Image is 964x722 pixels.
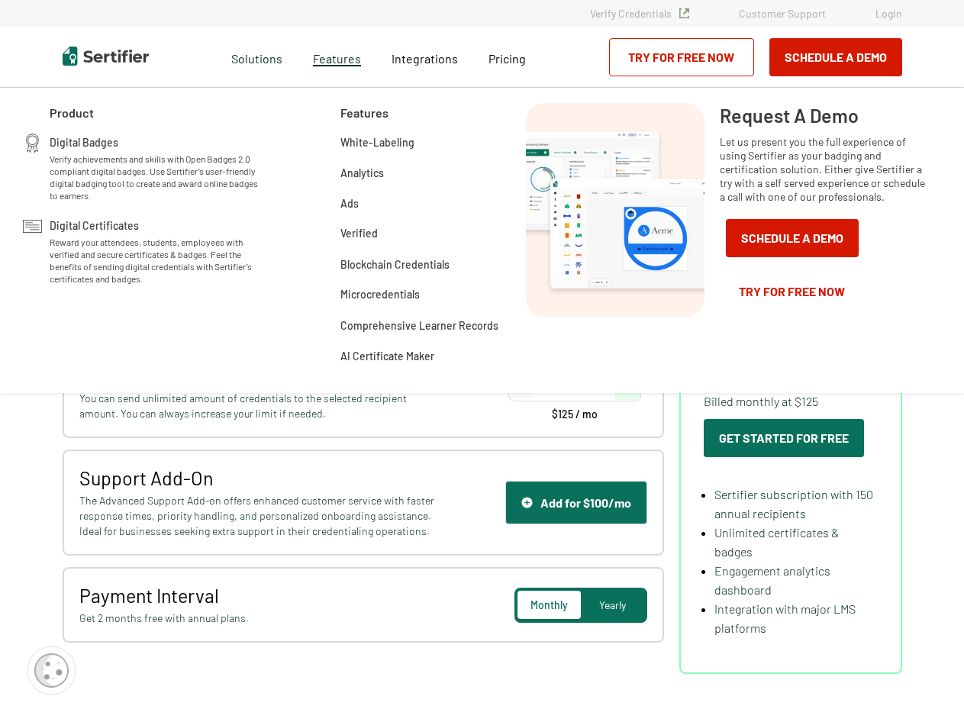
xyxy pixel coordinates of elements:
[50,217,139,232] span: Digital Certificates
[340,103,389,122] span: Features
[875,7,902,20] a: Login
[63,47,149,66] img: Sertifier | Digital Credentialing Platform
[50,217,263,285] a: Digital CertificatesReward your attendees, students, employees with verified and secure certifica...
[714,525,839,559] span: Unlimited certificates & badges
[726,219,859,257] button: Schedule a Demo
[79,391,439,421] span: You can send unlimited amount of credentials to the selected recipient amount. You can always inc...
[609,38,754,76] a: Try for Free Now
[340,195,359,210] a: Ads
[714,487,873,521] span: Sertifier subscription with 150 annual recipients
[50,134,118,149] span: Digital Badges
[79,611,439,626] span: Get 2 months free with annual plans.
[769,38,902,76] button: Schedule a Demo
[704,419,864,457] button: Get Started For Free
[488,47,526,66] a: Pricing
[552,409,598,420] span: $125 / mo
[340,285,420,303] span: Microcredentials
[340,347,434,363] a: AI Certificate Maker
[599,598,626,611] span: Yearly
[340,256,450,271] a: Blockchain Credentials
[392,47,458,66] a: Integrations
[530,598,568,611] span: Monthly
[679,8,689,18] img: Verified
[505,481,647,524] button: Support IconAdd for $100/mo
[526,103,704,317] img: Request A Demo
[888,649,964,722] iframe: Chat Widget
[50,103,94,122] span: Product
[79,584,439,607] span: Payment Interval
[313,47,361,66] span: Features
[704,392,818,411] span: Billed monthly at $125
[23,217,42,236] img: Digital Certificates Icon
[340,317,498,332] a: Comprehensive Learner Records
[714,601,856,635] span: Integration with major LMS platforms
[50,134,263,201] a: Digital BadgesVerify achievements and skills with Open Badges 2.0 compliant digital badges. Use S...
[231,47,282,66] span: Solutions
[340,286,420,301] a: Microcredentials
[521,495,631,510] div: Add for $100/mo
[720,272,865,311] a: Try for Free Now
[50,153,263,201] span: Verify achievements and skills with Open Badges 2.0 compliant digital badges. Use Sertifier’s use...
[34,653,69,688] img: Cookie Popup Icon
[340,164,384,179] a: Analytics
[23,134,42,153] img: Digital Badges Icon
[392,51,458,66] span: Integrations
[720,135,926,204] span: Let us present you the full experience of using Sertifier as your badging and certification solut...
[340,224,378,242] span: Verified
[340,225,378,240] a: Verified
[739,7,826,20] a: Customer Support
[714,563,830,597] span: Engagement analytics dashboard
[340,134,414,149] a: White-Labeling
[488,51,526,66] span: Pricing
[50,236,263,285] span: Reward your attendees, students, employees with verified and secure certificates & badges. Feel t...
[720,103,859,127] span: Request A Demo
[590,7,689,20] a: Verify Credentials
[79,466,439,489] span: Support Add-On
[521,497,533,508] img: Support Icon
[79,493,439,539] span: The Advanced Support Add-on offers enhanced customer service with faster response times, priority...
